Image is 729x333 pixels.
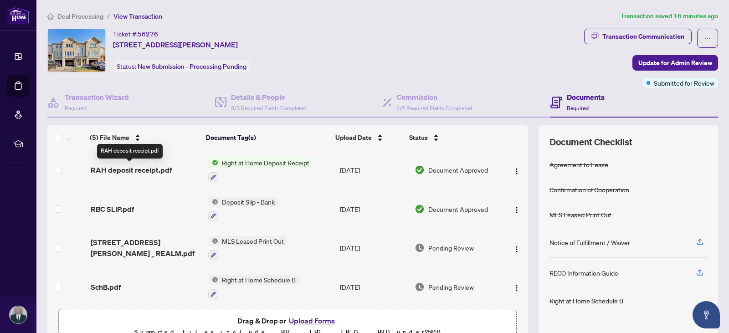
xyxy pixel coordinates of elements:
[10,306,27,323] img: Profile Icon
[113,39,238,50] span: [STREET_ADDRESS][PERSON_NAME]
[406,125,495,150] th: Status
[549,268,618,278] div: RECO Information Guide
[231,92,307,102] h4: Details & People
[231,105,307,112] span: 3/3 Required Fields Completed
[113,60,250,72] div: Status:
[332,125,406,150] th: Upload Date
[509,241,524,255] button: Logo
[509,202,524,216] button: Logo
[208,158,218,168] img: Status Icon
[91,282,121,292] span: SchB.pdf
[97,144,163,159] div: RAH deposit receipt.pdf
[549,136,632,149] span: Document Checklist
[336,267,411,307] td: [DATE]
[202,125,332,150] th: Document Tag(s)
[208,236,287,261] button: Status IconMLS Leased Print Out
[57,12,103,20] span: Deal Processing
[91,164,172,175] span: RAH deposit receipt.pdf
[65,92,129,102] h4: Transaction Wizard
[286,315,338,327] button: Upload Forms
[415,204,425,214] img: Document Status
[86,125,202,150] th: (5) File Name
[336,229,411,268] td: [DATE]
[509,163,524,177] button: Logo
[654,78,714,88] span: Submitted for Review
[208,197,278,221] button: Status IconDeposit Slip - Bank
[428,282,474,292] span: Pending Review
[513,246,520,253] img: Logo
[567,105,589,112] span: Required
[138,30,158,38] span: 56276
[549,210,611,220] div: MLS Leased Print Out
[47,13,54,20] span: home
[208,275,299,299] button: Status IconRight at Home Schedule B
[428,165,488,175] span: Document Approved
[638,56,712,70] span: Update for Admin Review
[113,29,158,39] div: Ticket #:
[48,29,105,72] img: IMG-S12380762_1.jpg
[415,165,425,175] img: Document Status
[549,237,630,247] div: Notice of Fulfillment / Waiver
[549,296,623,306] div: Right at Home Schedule B
[513,168,520,175] img: Logo
[218,275,299,285] span: Right at Home Schedule B
[218,236,287,246] span: MLS Leased Print Out
[91,204,134,215] span: RBC SLIP.pdf
[237,315,338,327] span: Drag & Drop or
[509,280,524,294] button: Logo
[513,284,520,292] img: Logo
[208,158,313,182] button: Status IconRight at Home Deposit Receipt
[428,243,474,253] span: Pending Review
[632,55,718,71] button: Update for Admin Review
[218,158,313,168] span: Right at Home Deposit Receipt
[549,184,629,195] div: Confirmation of Cooperation
[218,197,278,207] span: Deposit Slip - Bank
[584,29,692,44] button: Transaction Communication
[415,282,425,292] img: Document Status
[138,62,246,71] span: New Submission - Processing Pending
[113,12,162,20] span: View Transaction
[549,159,608,169] div: Agreement to Lease
[65,105,87,112] span: Required
[90,133,129,143] span: (5) File Name
[336,150,411,190] td: [DATE]
[704,35,711,41] span: ellipsis
[91,237,201,259] span: [STREET_ADDRESS][PERSON_NAME] _ REALM.pdf
[336,190,411,229] td: [DATE]
[693,301,720,328] button: Open asap
[107,11,110,21] li: /
[208,197,218,207] img: Status Icon
[335,133,372,143] span: Upload Date
[602,29,684,44] div: Transaction Communication
[409,133,428,143] span: Status
[415,243,425,253] img: Document Status
[7,7,29,24] img: logo
[513,206,520,214] img: Logo
[208,275,218,285] img: Status Icon
[396,105,472,112] span: 2/2 Required Fields Completed
[621,11,718,21] article: Transaction saved 16 minutes ago
[428,204,488,214] span: Document Approved
[396,92,472,102] h4: Commission
[208,236,218,246] img: Status Icon
[567,92,605,102] h4: Documents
